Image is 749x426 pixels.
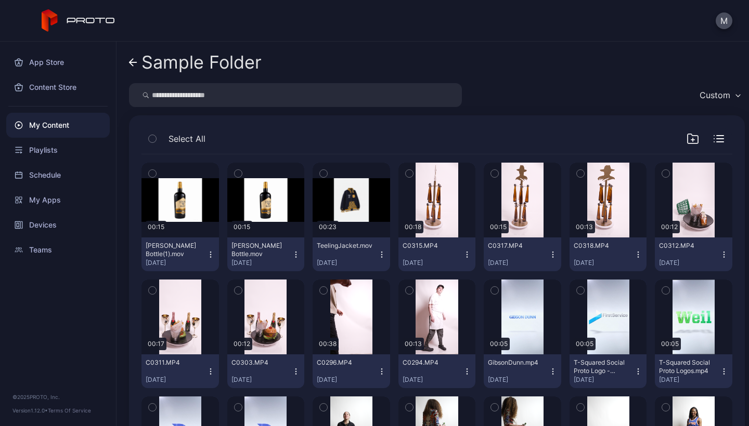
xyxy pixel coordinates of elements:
button: C0311.MP4[DATE] [141,354,219,388]
div: T-Squared Social Proto Logo -FirstService.mp4 [574,358,631,375]
div: TeelingJacket.mov [317,242,374,250]
button: T-Squared Social Proto Logo -FirstService.mp4[DATE] [570,354,647,388]
button: C0318.MP4[DATE] [570,237,647,271]
button: C0296.MP4[DATE] [313,354,390,388]
a: Sample Folder [129,50,262,75]
button: M [716,12,732,29]
div: [DATE] [574,259,635,267]
div: [DATE] [403,376,463,384]
button: C0294.MP4[DATE] [398,354,476,388]
div: T-Squared Social Proto Logos.mp4 [659,358,716,375]
button: C0303.MP4[DATE] [227,354,305,388]
div: C0294.MP4 [403,358,460,367]
div: [DATE] [574,376,635,384]
a: Devices [6,212,110,237]
div: [DATE] [317,376,378,384]
button: [PERSON_NAME] Bottle.mov[DATE] [227,237,305,271]
div: C0312.MP4 [659,242,716,250]
button: C0317.MP4[DATE] [484,237,561,271]
a: My Apps [6,188,110,212]
div: Teeling Bottle.mov [231,242,289,258]
div: [DATE] [403,259,463,267]
a: App Store [6,50,110,75]
button: C0315.MP4[DATE] [398,237,476,271]
div: GibsonDunn.mp4 [488,358,545,367]
div: Sample Folder [141,52,262,72]
a: Terms Of Service [48,407,91,414]
span: Version 1.12.0 • [12,407,48,414]
div: C0317.MP4 [488,242,545,250]
div: C0311.MP4 [146,358,203,367]
div: [DATE] [659,259,720,267]
div: [DATE] [231,376,292,384]
button: [PERSON_NAME] Bottle(1).mov[DATE] [141,237,219,271]
a: Teams [6,237,110,262]
div: [DATE] [231,259,292,267]
div: [DATE] [317,259,378,267]
button: GibsonDunn.mp4[DATE] [484,354,561,388]
button: C0312.MP4[DATE] [655,237,732,271]
div: C0296.MP4 [317,358,374,367]
a: Schedule [6,163,110,188]
div: © 2025 PROTO, Inc. [12,393,104,401]
a: Content Store [6,75,110,100]
div: [DATE] [488,259,549,267]
div: C0303.MP4 [231,358,289,367]
div: C0315.MP4 [403,242,460,250]
button: Custom [694,83,745,107]
div: [DATE] [146,259,206,267]
a: Playlists [6,138,110,163]
div: [DATE] [146,376,206,384]
div: [DATE] [488,376,549,384]
div: Custom [700,90,730,100]
span: Select All [169,132,205,145]
div: Teeling Bottle(1).mov [146,242,203,258]
div: C0318.MP4 [574,242,631,250]
a: My Content [6,113,110,138]
div: [DATE] [659,376,720,384]
button: T-Squared Social Proto Logos.mp4[DATE] [655,354,732,388]
button: TeelingJacket.mov[DATE] [313,237,390,271]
